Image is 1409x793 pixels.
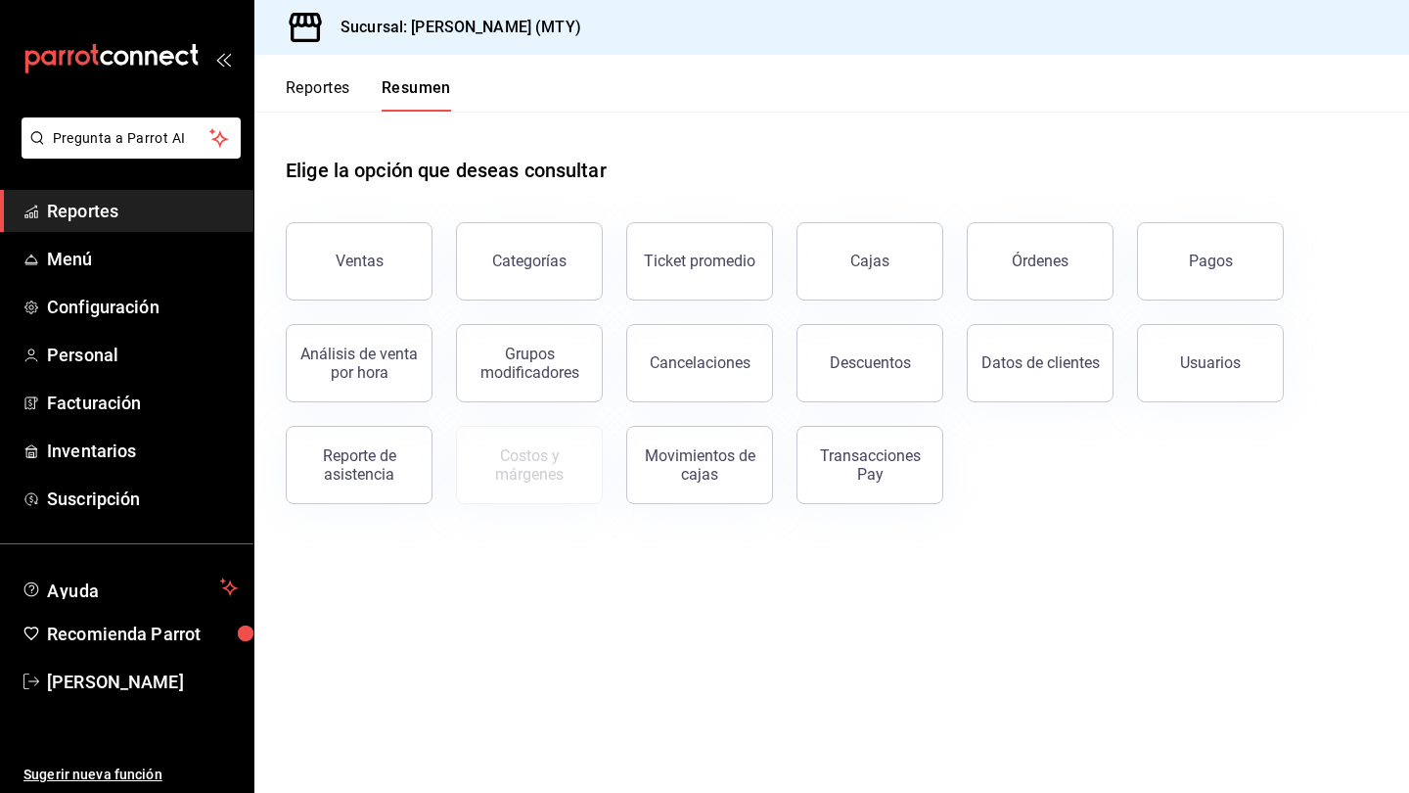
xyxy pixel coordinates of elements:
div: Transacciones Pay [809,446,931,484]
div: Datos de clientes [981,353,1100,372]
span: Menú [47,246,238,272]
div: Órdenes [1012,252,1068,270]
div: Cancelaciones [650,353,750,372]
button: Transacciones Pay [796,426,943,504]
div: Pagos [1189,252,1233,270]
a: Pregunta a Parrot AI [14,142,241,163]
div: Categorías [492,252,567,270]
button: Datos de clientes [967,324,1114,402]
button: Resumen [382,78,451,112]
button: Reportes [286,78,350,112]
span: Reportes [47,198,238,224]
button: Ticket promedio [626,222,773,301]
button: Pagos [1137,222,1284,301]
span: [PERSON_NAME] [47,669,238,695]
span: Inventarios [47,438,238,464]
button: Análisis de venta por hora [286,324,432,402]
span: Configuración [47,294,238,320]
div: Ticket promedio [644,252,755,270]
span: Facturación [47,390,238,416]
span: Suscripción [47,486,238,512]
div: navigation tabs [286,78,451,112]
div: Costos y márgenes [469,446,590,484]
button: Ventas [286,222,432,301]
h1: Elige la opción que deseas consultar [286,156,607,185]
button: Cancelaciones [626,324,773,402]
button: Descuentos [796,324,943,402]
button: Órdenes [967,222,1114,301]
button: Usuarios [1137,324,1284,402]
div: Descuentos [830,353,911,372]
button: Grupos modificadores [456,324,603,402]
div: Análisis de venta por hora [298,345,420,382]
span: Pregunta a Parrot AI [53,128,210,149]
div: Cajas [850,250,890,273]
div: Movimientos de cajas [639,446,760,484]
span: Ayuda [47,576,212,599]
div: Grupos modificadores [469,345,590,382]
span: Personal [47,342,238,368]
h3: Sucursal: [PERSON_NAME] (MTY) [325,16,581,39]
span: Sugerir nueva función [23,765,238,785]
button: Categorías [456,222,603,301]
button: Pregunta a Parrot AI [22,117,241,159]
a: Cajas [796,222,943,301]
button: Reporte de asistencia [286,426,432,504]
button: Contrata inventarios para ver este reporte [456,426,603,504]
span: Recomienda Parrot [47,621,238,647]
div: Reporte de asistencia [298,446,420,484]
button: Movimientos de cajas [626,426,773,504]
button: open_drawer_menu [215,51,231,67]
div: Ventas [336,252,384,270]
div: Usuarios [1180,353,1241,372]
